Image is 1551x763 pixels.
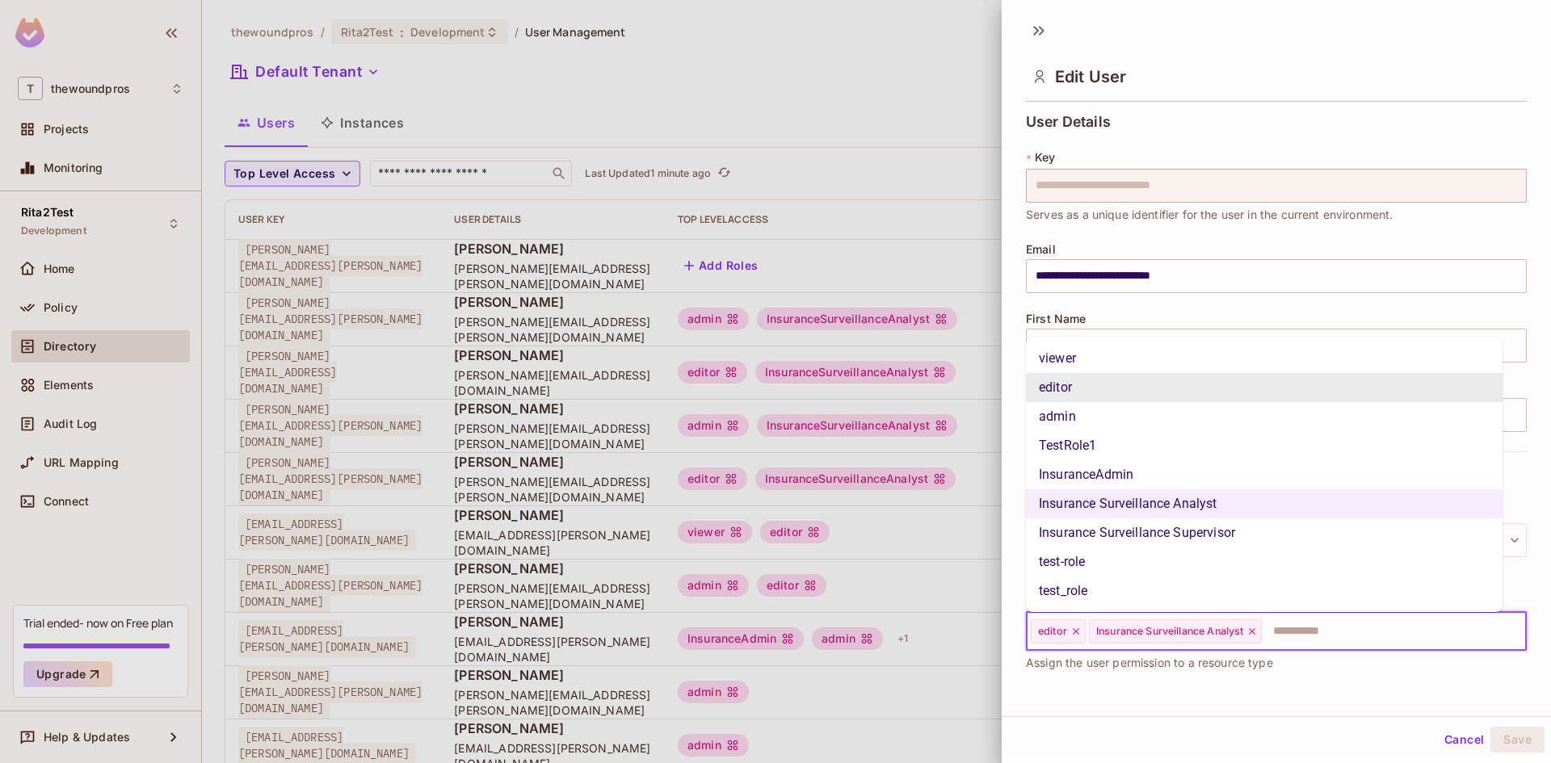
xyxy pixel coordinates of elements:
li: admin [1026,402,1503,431]
li: TestRole1 [1026,431,1503,460]
button: Cancel [1438,727,1490,753]
div: Insurance Surveillance Analyst [1089,619,1263,644]
li: Insurance Surveillance Analyst [1026,489,1503,518]
div: editor [1031,619,1086,644]
li: InsuranceAdmin [1026,460,1503,489]
span: Email [1026,243,1056,256]
span: User Details [1026,114,1111,130]
li: editor [1026,373,1503,402]
span: First Name [1026,312,1087,325]
li: test_role [1026,576,1503,606]
span: editor [1038,625,1067,638]
span: Key [1035,151,1055,164]
span: Assign the user permission to a resource type [1026,654,1273,672]
span: Insurance Surveillance Analyst [1096,625,1244,638]
span: Edit User [1055,67,1126,86]
button: Save [1490,727,1545,753]
li: viewer [1026,344,1503,373]
span: Serves as a unique identifier for the user in the current environment. [1026,206,1393,224]
button: Close [1518,629,1521,632]
li: test-role [1026,547,1503,576]
li: Insurance Surveillance Supervisor [1026,518,1503,547]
